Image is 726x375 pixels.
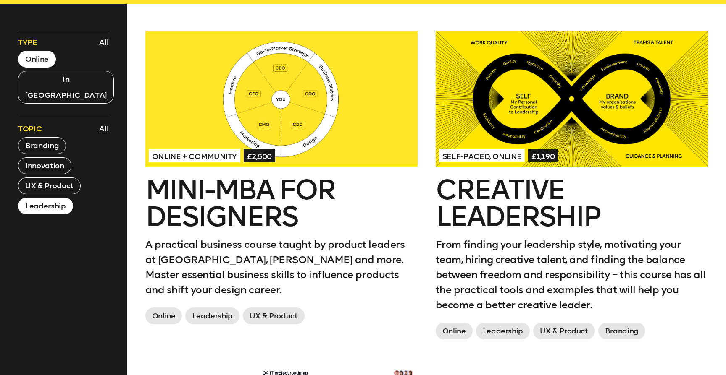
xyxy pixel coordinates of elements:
button: UX & Product [18,177,81,194]
button: All [97,122,111,136]
button: All [97,35,111,49]
span: Online + Community [149,149,241,162]
span: Topic [18,124,42,134]
a: Online + Community£2,500Mini-MBA for DesignersA practical business course taught by product leade... [145,31,418,328]
span: £2,500 [244,149,275,162]
button: Innovation [18,157,71,174]
p: From finding your leadership style, motivating your team, hiring creative talent, and finding the... [436,237,708,312]
span: Type [18,37,37,47]
p: A practical business course taught by product leaders at [GEOGRAPHIC_DATA], [PERSON_NAME] and mor... [145,237,418,297]
span: Online [436,323,473,339]
span: Self-paced, Online [439,149,525,162]
span: Leadership [185,307,239,324]
span: Online [145,307,182,324]
span: £1,190 [528,149,558,162]
a: Self-paced, Online£1,190Creative LeadershipFrom finding your leadership style, motivating your te... [436,31,708,343]
h2: Mini-MBA for Designers [145,177,418,230]
button: Branding [18,137,66,154]
h2: Creative Leadership [436,177,708,230]
button: In [GEOGRAPHIC_DATA] [18,71,114,104]
span: Leadership [476,323,530,339]
span: UX & Product [533,323,595,339]
span: Branding [598,323,645,339]
button: Online [18,51,56,68]
button: Leadership [18,198,73,214]
span: UX & Product [243,307,305,324]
